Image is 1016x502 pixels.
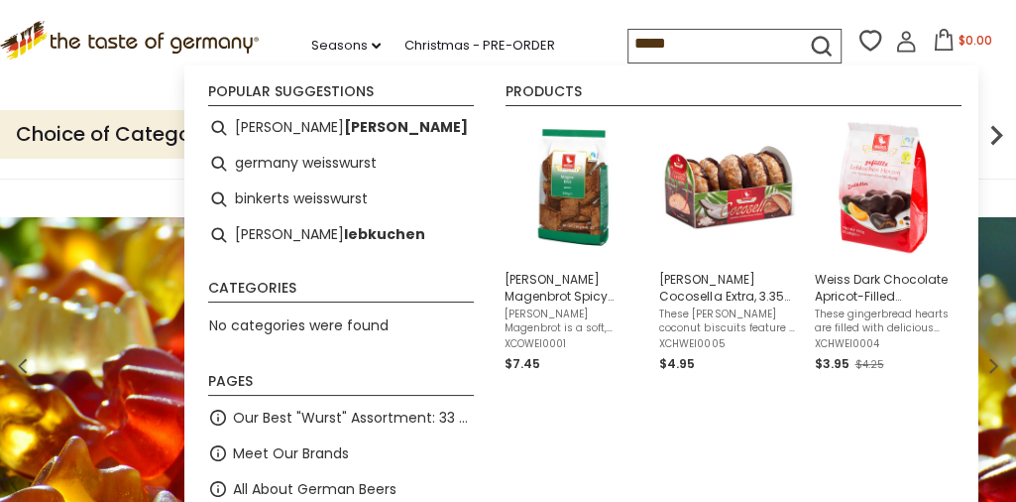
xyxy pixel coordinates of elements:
li: germany weisswurst [200,146,482,182]
li: Pages [208,374,474,396]
img: Weiss Magenbrot [505,118,643,257]
li: weiss lebkuchen [200,217,482,253]
li: binkerts weisswurst [200,182,482,217]
a: Weiss Magenbrot[PERSON_NAME] Magenbrot Spicy Gingerbread, 8.8 oz[PERSON_NAME] Magenbrot is a soft... [505,118,643,375]
span: $4.95 [659,355,695,372]
span: [PERSON_NAME] Cocosella Extra, 3.35 oz [659,271,798,305]
span: XCOWEI0001 [505,337,643,351]
span: XCHWEI0004 [814,337,953,351]
li: Weiss Cocosella Extra, 3.35 oz [651,110,806,383]
a: Christmas - PRE-ORDER [404,35,555,57]
span: These gingerbread hearts are filled with delicious apricot jam and covered with a silky dark choc... [814,308,953,335]
span: These [PERSON_NAME] coconut biscuits feature a crunchy wafer and a base of smooth dark chocolate.... [659,308,798,335]
a: All About German Beers [233,478,396,501]
img: Weiss Apricot Filled Lebkuchen Herzen in Dark Chocolate [814,118,953,257]
span: Weiss Dark Chocolate Apricot-Filled Lebkuchen Hearts, 5.5 oz. [814,271,953,305]
span: [PERSON_NAME] Magenbrot Spicy Gingerbread, 8.8 oz [505,271,643,305]
b: [PERSON_NAME] [344,116,468,139]
li: weiss wurst [200,110,482,146]
a: Our Best "Wurst" Assortment: 33 Choices For The Grillabend [233,407,474,430]
span: $4.25 [854,357,883,372]
button: $0.00 [921,29,1005,59]
span: $0.00 [959,32,992,49]
li: Weiss Dark Chocolate Apricot-Filled Lebkuchen Hearts, 5.5 oz. [806,110,960,383]
li: Popular suggestions [208,84,474,106]
li: Categories [208,281,474,303]
li: Our Best "Wurst" Assortment: 33 Choices For The Grillabend [200,400,482,436]
span: [PERSON_NAME] Magenbrot is a soft, spiced, brown gingerbread, baked with a Christmas spice mix an... [505,308,643,335]
li: Products [506,84,960,106]
span: $3.95 [814,355,848,372]
a: Seasons [311,35,381,57]
a: Weiss Apricot Filled Lebkuchen Herzen in Dark ChocolateWeiss Dark Chocolate Apricot-Filled Lebkuc... [814,118,953,375]
span: XCHWEI0005 [659,337,798,351]
span: No categories were found [209,315,389,335]
b: lebkuchen [344,223,425,246]
li: Weiss Magenbrot Spicy Gingerbread, 8.8 oz [497,110,651,383]
li: Meet Our Brands [200,436,482,471]
img: next arrow [976,115,1016,155]
a: Meet Our Brands [233,442,349,465]
a: [PERSON_NAME] Cocosella Extra, 3.35 ozThese [PERSON_NAME] coconut biscuits feature a crunchy wafe... [659,118,798,375]
span: $7.45 [505,355,540,372]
